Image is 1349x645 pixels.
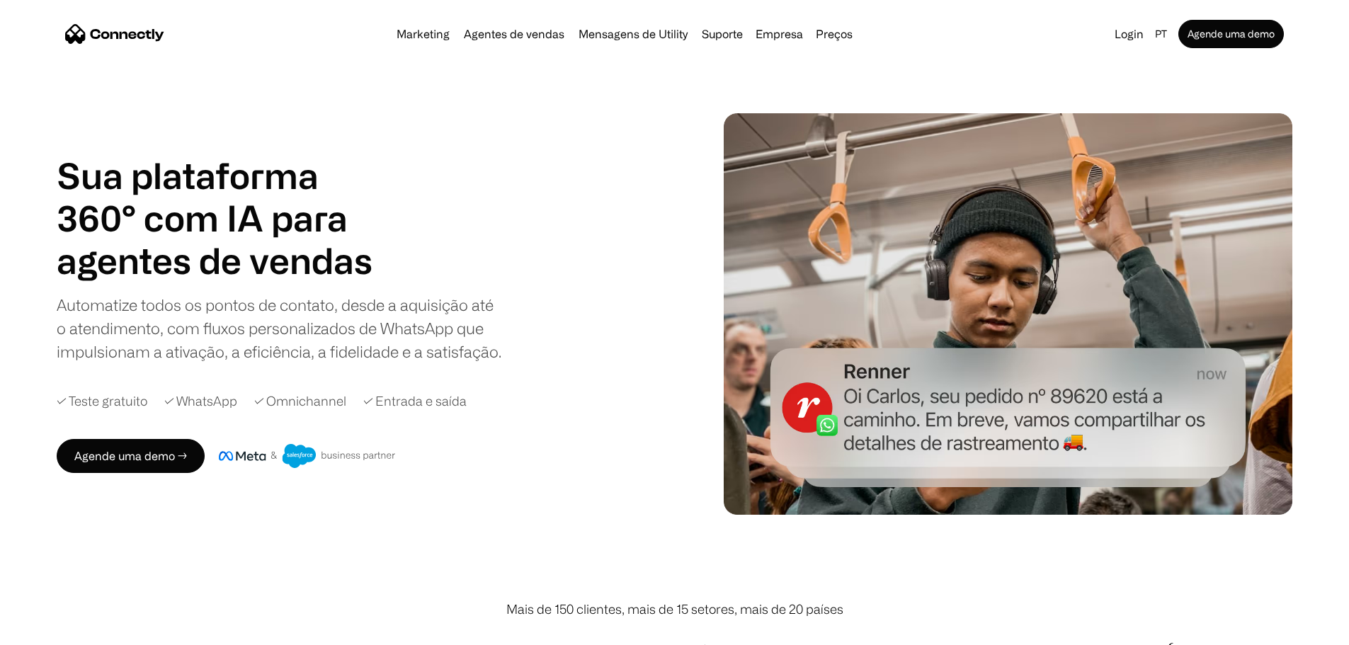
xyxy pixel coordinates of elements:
[219,444,396,468] img: Meta e crachá de parceiro de negócios do Salesforce.
[57,293,503,363] div: Automatize todos os pontos de contato, desde a aquisição até o atendimento, com fluxos personaliz...
[810,28,858,40] a: Preços
[506,600,843,619] div: Mais de 150 clientes, mais de 15 setores, mais de 20 países
[57,239,382,282] div: 1 of 4
[696,28,749,40] a: Suporte
[65,23,164,45] a: home
[57,239,382,282] div: carousel
[458,28,570,40] a: Agentes de vendas
[164,392,237,411] div: ✓ WhatsApp
[1109,24,1149,44] a: Login
[391,28,455,40] a: Marketing
[1155,24,1167,44] div: pt
[57,239,382,282] h1: agentes de vendas
[57,439,205,473] a: Agende uma demo →
[363,392,467,411] div: ✓ Entrada e saída
[751,24,807,44] div: Empresa
[254,392,346,411] div: ✓ Omnichannel
[1178,20,1284,48] a: Agende uma demo
[14,619,85,640] aside: Language selected: Português (Brasil)
[57,392,147,411] div: ✓ Teste gratuito
[756,24,803,44] div: Empresa
[28,620,85,640] ul: Language list
[1149,24,1176,44] div: pt
[57,154,382,239] h1: Sua plataforma 360° com IA para
[573,28,693,40] a: Mensagens de Utility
